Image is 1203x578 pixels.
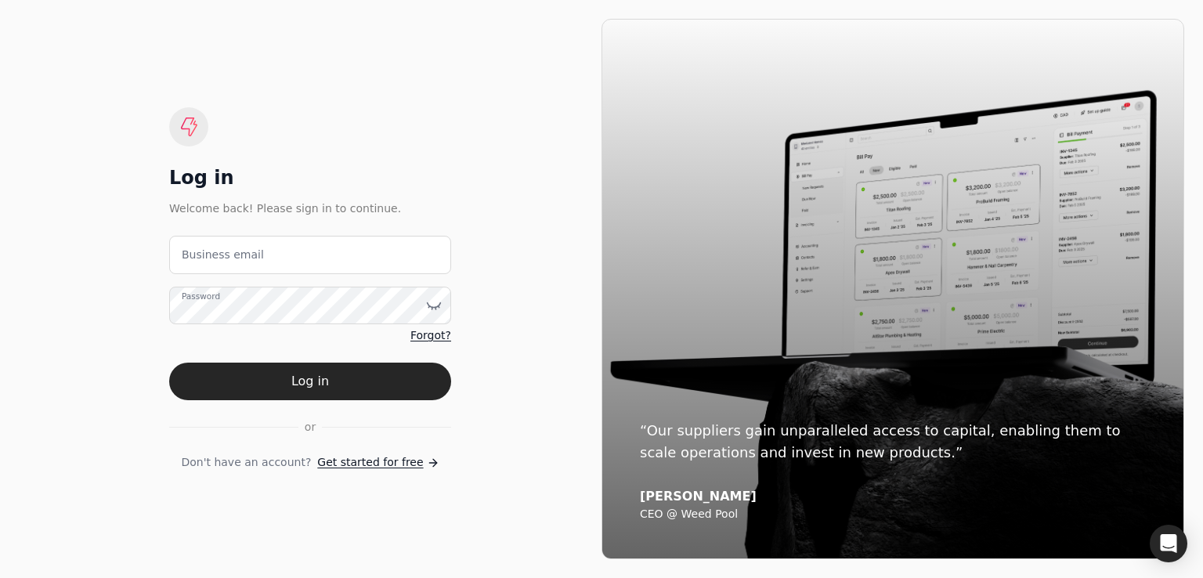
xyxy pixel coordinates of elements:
[1150,525,1187,562] div: Open Intercom Messenger
[640,489,1146,504] div: [PERSON_NAME]
[169,165,451,190] div: Log in
[169,363,451,400] button: Log in
[640,508,1146,522] div: CEO @ Weed Pool
[317,454,439,471] a: Get started for free
[640,420,1146,464] div: “Our suppliers gain unparalleled access to capital, enabling them to scale operations and invest ...
[169,200,451,217] div: Welcome back! Please sign in to continue.
[182,247,264,263] label: Business email
[317,454,423,471] span: Get started for free
[305,419,316,435] span: or
[181,454,311,471] span: Don't have an account?
[410,327,451,344] a: Forgot?
[182,290,220,302] label: Password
